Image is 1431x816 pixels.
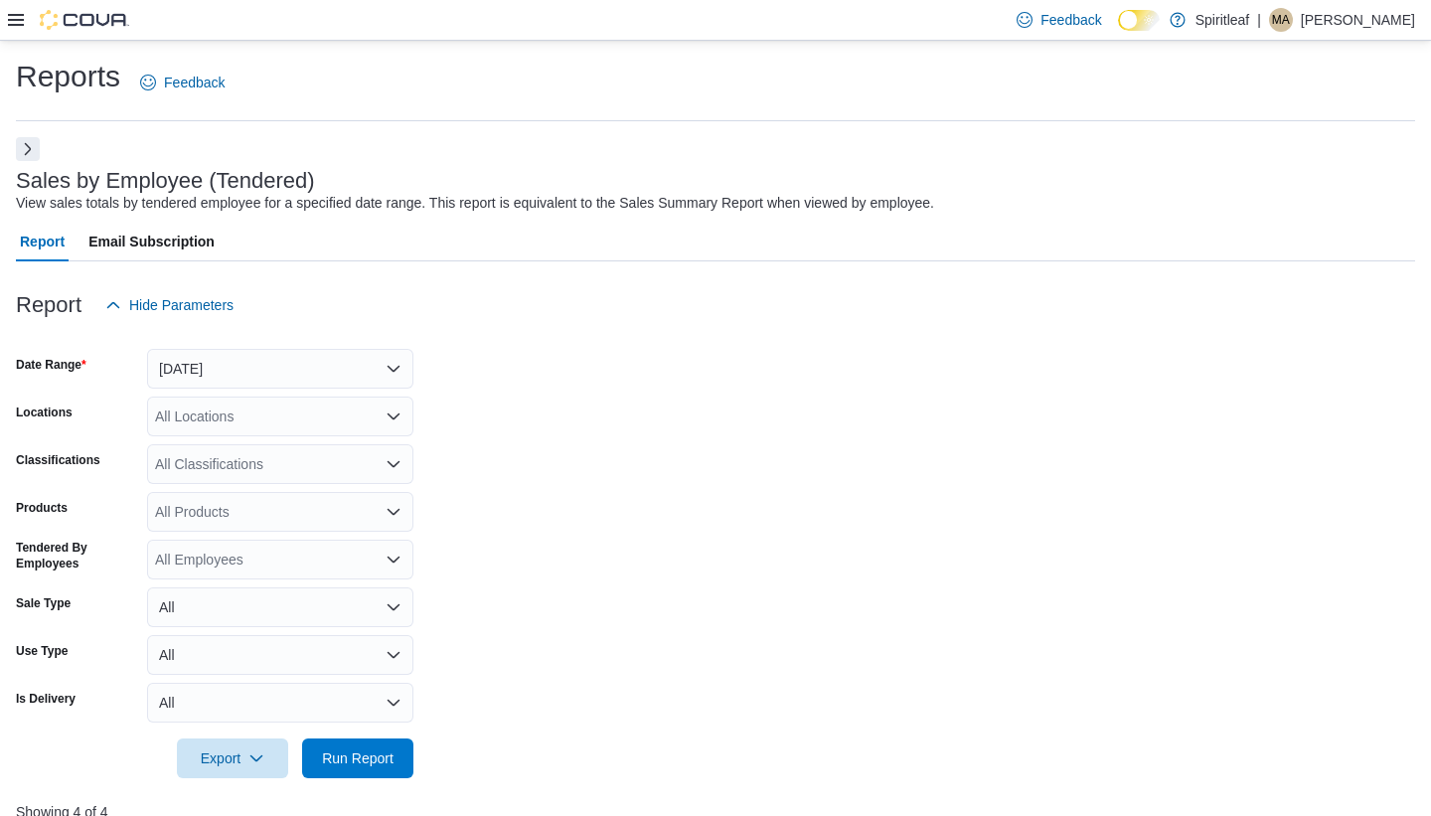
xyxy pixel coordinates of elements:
h1: Reports [16,57,120,96]
button: Next [16,137,40,161]
span: Run Report [322,748,394,768]
span: MA [1272,8,1290,32]
span: Dark Mode [1118,31,1119,32]
h3: Sales by Employee (Tendered) [16,169,315,193]
button: Open list of options [386,456,401,472]
p: [PERSON_NAME] [1301,8,1415,32]
span: Email Subscription [88,222,215,261]
button: All [147,587,413,627]
button: [DATE] [147,349,413,389]
label: Is Delivery [16,691,76,707]
p: Spiritleaf [1195,8,1249,32]
img: Cova [40,10,129,30]
label: Locations [16,405,73,420]
button: Export [177,738,288,778]
a: Feedback [132,63,233,102]
span: Hide Parameters [129,295,234,315]
span: Report [20,222,65,261]
label: Products [16,500,68,516]
button: Open list of options [386,552,401,568]
input: Dark Mode [1118,10,1160,31]
label: Sale Type [16,595,71,611]
h3: Report [16,293,81,317]
span: Export [189,738,276,778]
span: Feedback [1040,10,1101,30]
label: Tendered By Employees [16,540,139,571]
button: Open list of options [386,408,401,424]
label: Date Range [16,357,86,373]
div: Mark A [1269,8,1293,32]
div: View sales totals by tendered employee for a specified date range. This report is equivalent to t... [16,193,934,214]
button: All [147,635,413,675]
p: | [1257,8,1261,32]
button: Open list of options [386,504,401,520]
label: Classifications [16,452,100,468]
button: Hide Parameters [97,285,241,325]
label: Use Type [16,643,68,659]
span: Feedback [164,73,225,92]
button: All [147,683,413,723]
button: Run Report [302,738,413,778]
